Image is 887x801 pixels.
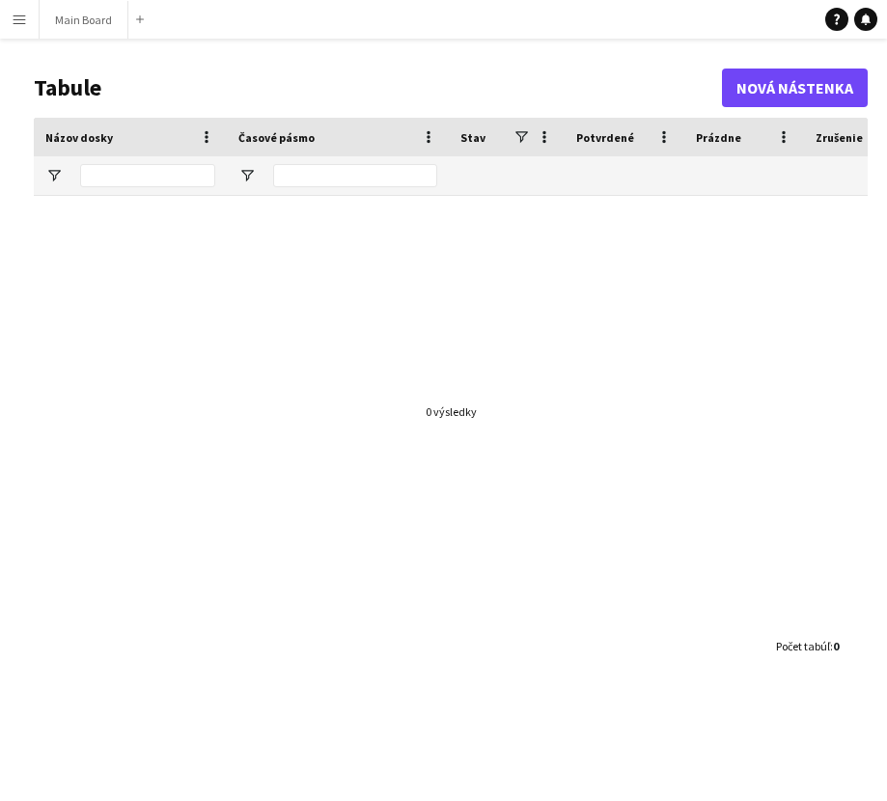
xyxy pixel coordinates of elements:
[80,164,215,187] input: Názov dosky Vstup filtra
[816,130,863,145] span: Zrušenie
[34,73,722,102] h1: Tabule
[460,130,485,145] span: Stav
[696,130,741,145] span: Prázdne
[45,130,113,145] span: Názov dosky
[238,130,315,145] span: Časové pásmo
[833,639,839,653] span: 0
[273,164,437,187] input: Časové pásmo Vstup filtra
[238,167,256,184] button: Otvoriť menu filtra
[776,627,839,665] div: :
[426,404,477,419] div: 0 výsledky
[40,1,128,39] button: Main Board
[45,167,63,184] button: Otvoriť menu filtra
[776,639,830,653] span: Počet tabúľ
[722,69,868,107] a: Nová nástenka
[576,130,634,145] span: Potvrdené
